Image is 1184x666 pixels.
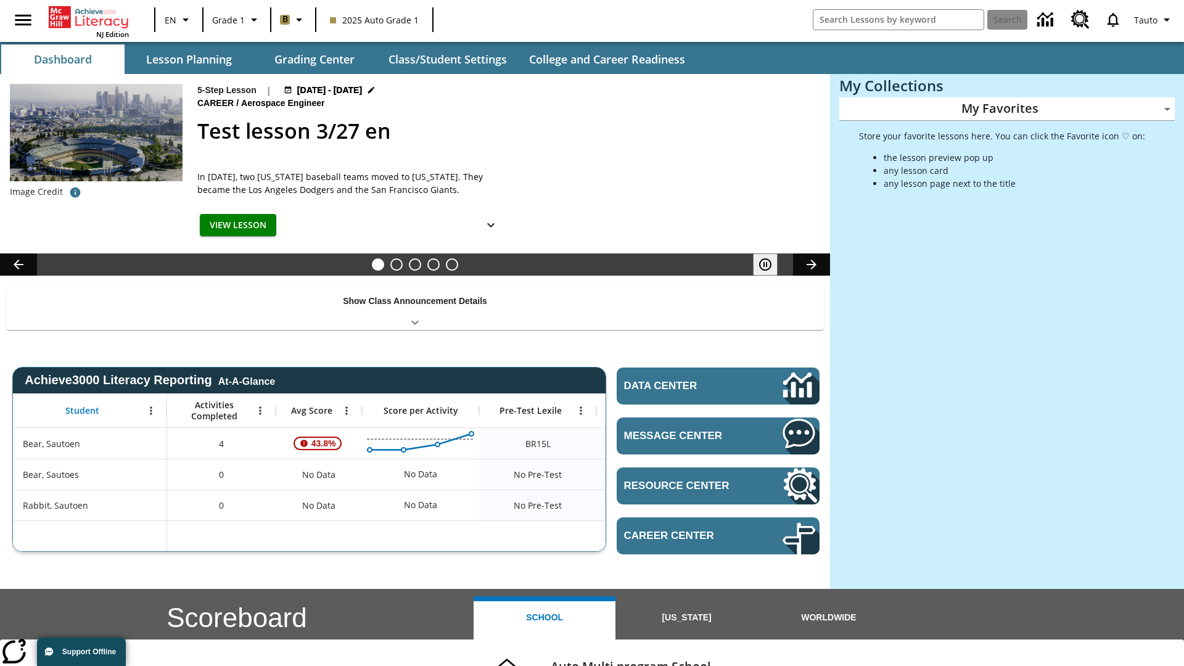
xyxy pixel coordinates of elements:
[337,401,356,420] button: Open Menu
[219,468,224,481] span: 0
[197,170,506,196] span: In 1958, two New York baseball teams moved to California. They became the Los Angeles Dodgers and...
[839,77,1175,94] h3: My Collections
[379,44,517,74] button: Class/Student Settings
[1064,3,1097,36] a: Resource Center, Will open in new tab
[398,462,443,487] div: No Data, Bear, Sautoes
[596,459,713,490] div: No Data, Bear, Sautoes
[384,405,458,416] span: Score per Activity
[5,2,41,38] button: Open side menu
[276,490,362,520] div: No Data, Rabbit, Sautoen
[839,97,1175,121] div: My Favorites
[197,84,257,97] p: 5-Step Lesson
[1097,4,1129,36] a: Notifications
[1129,9,1179,31] button: Profile/Settings
[25,373,275,387] span: Achieve3000 Literacy Reporting
[291,405,332,416] span: Avg Score
[296,493,342,518] span: No Data
[479,214,503,237] button: Show Details
[758,596,900,639] button: Worldwide
[276,428,362,459] div: , 43.8%, Attention! This student's Average First Try Score of 43.8% is below 65%, Bear, Sautoen
[624,380,741,392] span: Data Center
[793,253,830,276] button: Lesson carousel, Next
[306,432,341,454] span: 43.8%
[241,97,327,110] span: Aerospace Engineer
[624,480,746,492] span: Resource Center
[212,14,245,27] span: Grade 1
[6,287,824,330] div: Show Class Announcement Details
[330,14,419,27] span: 2025 Auto Grade 1
[167,490,276,520] div: 0, Rabbit, Sautoen
[10,84,183,181] img: Dodgers stadium.
[173,400,255,422] span: Activities Completed
[615,596,757,639] button: [US_STATE]
[624,530,746,542] span: Career Center
[219,499,224,512] span: 0
[296,462,342,487] span: No Data
[884,177,1145,190] li: any lesson page next to the title
[859,129,1145,142] p: Store your favorite lessons here. You can click the Favorite icon ♡ on:
[474,596,615,639] button: School
[197,115,815,147] h2: Test lesson 3/27 en
[514,499,562,512] span: No Pre-Test, Rabbit, Sautoen
[499,405,562,416] span: Pre-Test Lexile
[236,98,239,108] span: /
[165,14,176,27] span: EN
[753,253,778,276] button: Pause
[572,401,590,420] button: Open Menu
[617,368,820,405] a: Data Center
[409,258,421,271] button: Slide 3 Cars of the Future?
[753,253,790,276] div: Pause
[343,295,487,308] p: Show Class Announcement Details
[167,459,276,490] div: 0, Bear, Sautoes
[1134,14,1157,27] span: Tauto
[519,44,695,74] button: College and Career Readiness
[10,186,63,198] p: Image Credit
[297,84,362,97] span: [DATE] - [DATE]
[96,30,129,39] span: NJ Edition
[1,44,125,74] button: Dashboard
[282,12,288,27] span: B
[23,437,80,450] span: Bear, Sautoen
[372,258,384,271] button: Slide 1 Test lesson 3/27 en
[127,44,250,74] button: Lesson Planning
[617,467,820,504] a: Resource Center, Will open in new tab
[197,97,236,110] span: Career
[37,638,126,666] button: Support Offline
[49,4,129,39] div: Home
[142,401,160,420] button: Open Menu
[207,9,266,31] button: Grade: Grade 1, Select a grade
[218,374,275,387] div: At-A-Glance
[624,430,746,442] span: Message Center
[617,417,820,454] a: Message Center
[159,9,199,31] button: Language: EN, Select a language
[23,499,88,512] span: Rabbit, Sautoen
[813,10,984,30] input: search field
[197,170,506,196] div: In [DATE], two [US_STATE] baseball teams moved to [US_STATE]. They became the Los Angeles Dodgers...
[62,647,116,656] span: Support Offline
[251,401,269,420] button: Open Menu
[275,9,311,31] button: Boost Class color is light brown. Change class color
[617,517,820,554] a: Career Center
[281,84,379,97] button: Aug 24 - Aug 24 Choose Dates
[390,258,403,271] button: Slide 2 Ask the Scientist: Furry Friends
[219,437,224,450] span: 4
[276,459,362,490] div: No Data, Bear, Sautoes
[427,258,440,271] button: Slide 4 Pre-release lesson
[514,468,562,481] span: No Pre-Test, Bear, Sautoes
[167,428,276,459] div: 4, Bear, Sautoen
[446,258,458,271] button: Slide 5 Remembering Justice O'Connor
[23,468,79,481] span: Bear, Sautoes
[266,84,271,97] span: |
[1030,3,1064,37] a: Data Center
[49,5,129,30] a: Home
[200,214,276,237] button: View Lesson
[596,490,713,520] div: No Data, Rabbit, Sautoen
[65,405,99,416] span: Student
[884,151,1145,164] li: the lesson preview pop up
[596,428,713,459] div: 10 Lexile, ER, Based on the Lexile Reading measure, student is an Emerging Reader (ER) and will h...
[525,437,551,450] span: Beginning reader 15 Lexile, Bear, Sautoen
[253,44,376,74] button: Grading Center
[884,164,1145,177] li: any lesson card
[398,493,443,517] div: No Data, Rabbit, Sautoen
[63,181,88,203] button: Image credit: David Sucsy/E+/Getty Images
